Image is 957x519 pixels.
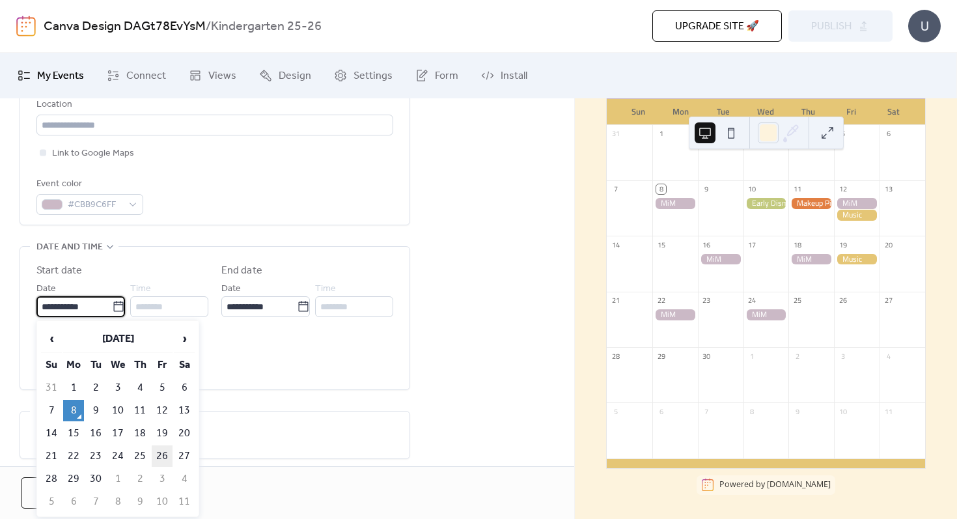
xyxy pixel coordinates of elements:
[747,406,757,416] div: 8
[174,377,195,399] td: 6
[743,309,789,320] div: MiM
[152,423,173,444] td: 19
[8,58,94,93] a: My Events
[130,377,150,399] td: 4
[792,240,802,249] div: 18
[611,129,620,139] div: 31
[702,296,712,305] div: 23
[179,58,246,93] a: Views
[747,240,757,249] div: 17
[174,445,195,467] td: 27
[174,354,195,376] th: Sa
[792,406,802,416] div: 9
[107,400,128,421] td: 10
[174,491,195,512] td: 11
[85,377,106,399] td: 2
[702,406,712,416] div: 7
[838,406,848,416] div: 10
[702,184,712,194] div: 9
[324,58,402,93] a: Settings
[702,351,712,361] div: 30
[743,198,789,209] div: Early Dismissal
[85,491,106,512] td: 7
[656,351,666,361] div: 29
[107,354,128,376] th: We
[435,68,458,84] span: Form
[152,377,173,399] td: 5
[41,445,62,467] td: 21
[107,491,128,512] td: 8
[792,184,802,194] div: 11
[883,240,893,249] div: 20
[656,240,666,249] div: 15
[834,210,880,221] div: Music
[792,296,802,305] div: 25
[41,423,62,444] td: 14
[41,354,62,376] th: Su
[279,68,311,84] span: Design
[107,445,128,467] td: 24
[883,406,893,416] div: 11
[63,445,84,467] td: 22
[152,468,173,490] td: 3
[152,491,173,512] td: 10
[656,184,666,194] div: 8
[788,254,834,265] div: MiM
[97,58,176,93] a: Connect
[36,176,141,192] div: Event color
[611,406,620,416] div: 5
[174,326,194,352] span: ›
[63,354,84,376] th: Mo
[838,184,848,194] div: 12
[174,423,195,444] td: 20
[834,198,880,209] div: MiM
[63,491,84,512] td: 6
[747,351,757,361] div: 1
[36,263,82,279] div: Start date
[85,445,106,467] td: 23
[675,19,759,35] span: Upgrade site 🚀
[883,296,893,305] div: 27
[698,254,743,265] div: MiM
[211,14,322,39] b: Kindergarten 25-26
[41,491,62,512] td: 5
[702,99,745,125] div: Tue
[354,68,393,84] span: Settings
[16,16,36,36] img: logo
[611,240,620,249] div: 14
[838,240,848,249] div: 19
[107,377,128,399] td: 3
[702,240,712,249] div: 16
[174,468,195,490] td: 4
[767,479,831,490] a: [DOMAIN_NAME]
[130,445,150,467] td: 25
[406,58,468,93] a: Form
[838,351,848,361] div: 3
[829,99,872,125] div: Fri
[206,14,211,39] b: /
[36,281,56,297] span: Date
[130,400,150,421] td: 11
[63,468,84,490] td: 29
[152,400,173,421] td: 12
[85,468,106,490] td: 30
[85,400,106,421] td: 9
[747,184,757,194] div: 10
[652,198,698,209] div: MiM
[747,296,757,305] div: 24
[872,99,915,125] div: Sat
[85,423,106,444] td: 16
[44,14,206,39] a: Canva Design DAGt78EvYsM
[659,99,702,125] div: Mon
[652,309,698,320] div: MiM
[611,184,620,194] div: 7
[63,400,84,421] td: 8
[85,354,106,376] th: Tu
[838,296,848,305] div: 26
[745,99,787,125] div: Wed
[21,477,106,509] button: Cancel
[208,68,236,84] span: Views
[883,184,893,194] div: 13
[617,99,659,125] div: Sun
